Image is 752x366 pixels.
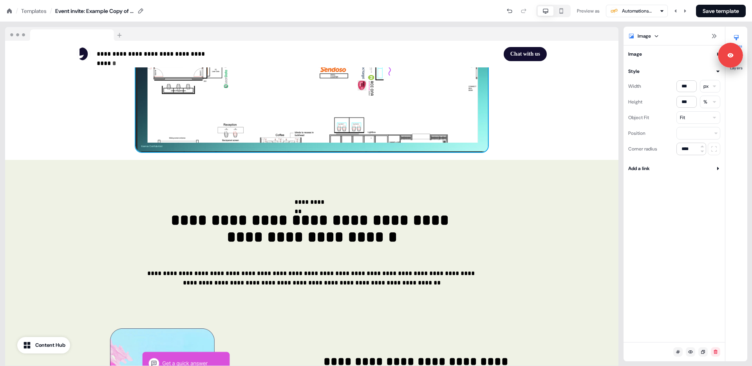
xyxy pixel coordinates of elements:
div: Image [638,32,651,40]
div: px [703,82,709,90]
button: Automationspartner [606,5,668,17]
div: / [50,7,52,15]
div: / [16,7,18,15]
button: Chat with us [504,47,547,61]
button: Image [628,50,720,58]
div: Object Fit [628,111,649,124]
div: Fit [680,114,685,121]
button: Style [628,67,720,75]
img: Browser topbar [5,27,125,41]
div: Content Hub [35,341,65,349]
button: Add a link [628,165,720,172]
button: Styles [725,31,747,49]
div: Width [628,80,641,92]
div: Corner radius [628,143,657,155]
button: Save template [696,5,746,17]
div: Event invite: Example Copy of Userled Page [55,7,134,15]
div: Position [628,127,645,140]
div: Chat with us [315,47,547,61]
a: Templates [21,7,47,15]
button: Content Hub [17,337,70,353]
div: % [703,98,707,106]
div: Add a link [628,165,650,172]
div: Image [628,50,642,58]
div: Style [628,67,640,75]
button: Fit [676,111,720,124]
div: Height [628,96,642,108]
div: Preview as [577,7,600,15]
div: Automationspartner [622,7,653,15]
